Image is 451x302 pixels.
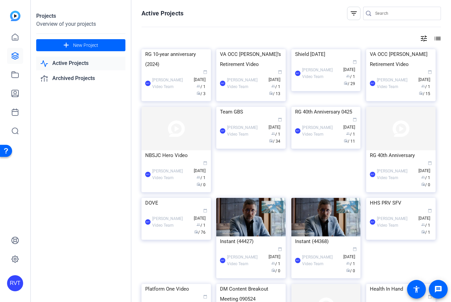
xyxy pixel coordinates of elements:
span: group [346,132,350,136]
span: / 1 [421,223,430,228]
div: VA OCC [PERSON_NAME] Retirement Video [370,49,432,69]
span: / 1 [271,261,280,266]
div: RVT [370,219,375,225]
span: group [346,261,350,265]
div: Instant (44427) [220,236,282,246]
span: group [346,74,350,78]
div: [PERSON_NAME] Video Team [152,215,190,229]
button: New Project [36,39,125,51]
span: [DATE] [343,118,357,130]
span: calendar_today [203,70,207,74]
div: Team GBS [220,107,282,117]
div: Shield [DATE] [295,49,357,59]
span: radio [196,91,201,95]
span: group [196,84,201,88]
div: [PERSON_NAME] Video Team [377,168,415,181]
div: RVT [295,258,300,263]
div: [PERSON_NAME] Video Team [152,77,190,90]
div: RVT [145,219,151,225]
span: group [196,223,201,227]
span: calendar_today [203,209,207,213]
span: / 0 [271,269,280,273]
span: / 29 [344,81,355,86]
span: / 0 [346,269,355,273]
a: Archived Projects [36,72,125,85]
span: radio [419,91,423,95]
span: group [271,84,275,88]
span: / 1 [346,132,355,137]
div: [PERSON_NAME] Video Team [227,124,265,138]
span: / 3 [196,91,206,96]
span: [DATE] [418,209,432,221]
a: Active Projects [36,57,125,70]
span: New Project [73,42,98,49]
div: RG 10-year anniversary (2024) [145,49,207,69]
div: RVT [145,81,151,86]
span: calendar_today [428,295,432,299]
div: Overview of your projects [36,20,125,28]
span: calendar_today [428,209,432,213]
span: calendar_today [278,247,282,251]
div: [PERSON_NAME] Video Team [302,254,340,267]
div: DOVE [145,198,207,208]
div: RVT [295,128,300,134]
span: / 0 [421,182,430,187]
span: / 11 [344,139,355,144]
span: group [271,132,275,136]
span: calendar_today [353,247,357,251]
span: radio [346,268,350,272]
mat-icon: message [434,285,442,293]
span: radio [271,268,275,272]
div: NBSJC Hero Video [145,150,207,160]
span: / 34 [269,139,280,144]
span: / 1 [421,230,430,235]
span: / 13 [269,91,280,96]
div: VA OCC [PERSON_NAME]’s Retirement Video [220,49,282,69]
span: calendar_today [428,161,432,165]
span: calendar_today [278,118,282,122]
mat-icon: add [62,41,70,50]
span: calendar_today [278,70,282,74]
span: radio [194,230,198,234]
span: / 1 [271,132,280,137]
div: Health In Hand [370,284,432,294]
h1: Active Projects [142,9,183,17]
div: Instant (44368) [295,236,357,246]
div: [PERSON_NAME] Video Team [302,67,340,80]
div: HHS PRV SFV [370,198,432,208]
span: group [421,223,425,227]
span: / 1 [346,261,355,266]
span: / 1 [196,175,206,180]
div: RVT [145,172,151,177]
div: [PERSON_NAME] Video Team [227,77,265,90]
div: [PERSON_NAME] Video Team [377,215,415,229]
span: / 0 [196,182,206,187]
div: [PERSON_NAME] Video Team [377,77,415,90]
div: RVT [370,81,375,86]
div: RG 40th Anniversary 0425 [295,107,357,117]
div: [PERSON_NAME] Video Team [152,168,190,181]
span: radio [421,182,425,186]
mat-icon: tune [420,34,428,43]
span: / 1 [346,74,355,79]
div: RG 40th Anniversary [370,150,432,160]
span: / 76 [194,230,206,235]
span: group [421,84,425,88]
span: group [196,175,201,179]
span: / 1 [196,84,206,89]
span: radio [269,91,273,95]
span: group [421,175,425,179]
span: group [271,261,275,265]
div: RVT [370,172,375,177]
div: [PERSON_NAME] Video Team [227,254,265,267]
span: [DATE] [269,118,282,130]
span: / 1 [271,84,280,89]
div: RVT [7,275,23,291]
mat-icon: filter_list [350,9,358,17]
span: [DATE] [194,209,207,221]
span: radio [196,182,201,186]
div: RVT [295,71,300,76]
mat-icon: list [433,34,441,43]
div: RVT [220,81,225,86]
div: Projects [36,12,125,20]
